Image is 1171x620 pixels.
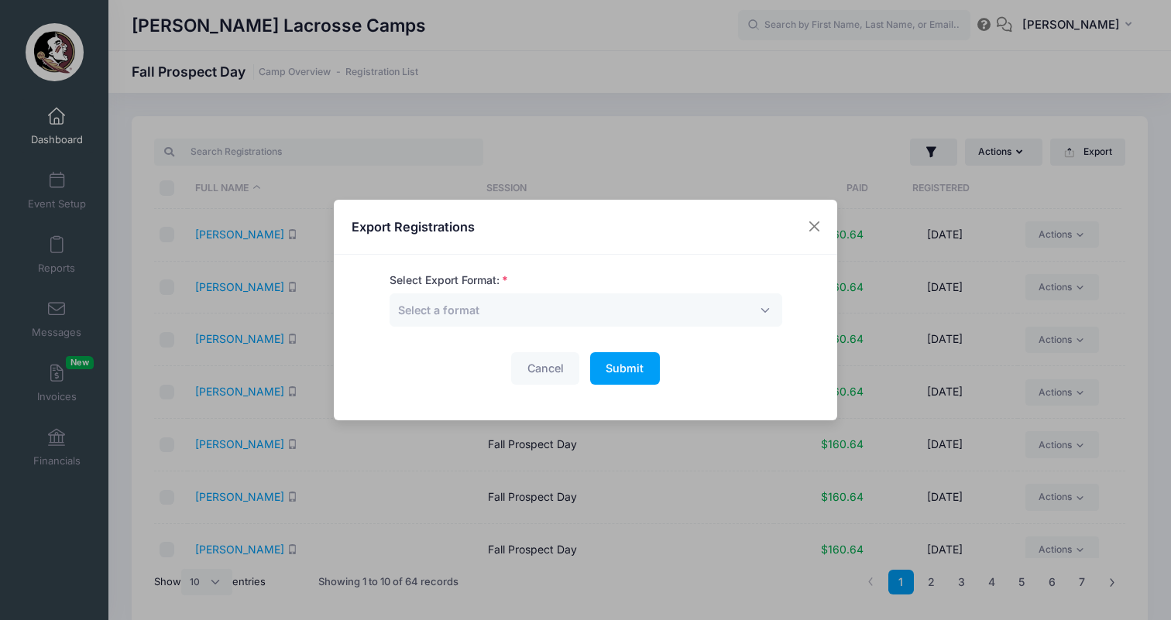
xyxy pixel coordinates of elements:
[398,303,479,317] span: Select a format
[352,218,475,236] h4: Export Registrations
[606,361,644,375] span: Submit
[801,213,829,241] button: Close
[511,352,579,385] button: Cancel
[390,272,508,289] label: Select Export Format:
[390,293,782,327] span: Select a format
[398,302,479,318] span: Select a format
[590,352,660,385] button: Submit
